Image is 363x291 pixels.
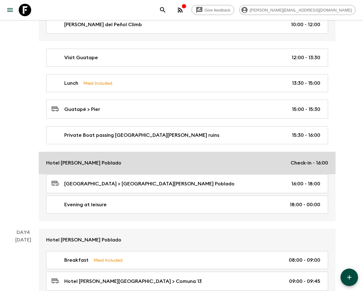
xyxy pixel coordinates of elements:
p: 15:30 - 16:00 [292,131,320,139]
a: Visit Guatape12:00 - 13:30 [46,49,328,67]
a: LunchMeal Included13:30 - 15:00 [46,74,328,92]
p: Private Boat passing [GEOGRAPHIC_DATA][PERSON_NAME] ruins [64,131,219,139]
a: Evening at leisure18:00 - 00:00 [46,196,328,214]
a: Hotel [PERSON_NAME] Poblado [39,229,336,251]
button: menu [4,4,16,16]
p: 08:00 - 09:00 [289,256,320,264]
p: 12:00 - 13:30 [292,54,320,61]
p: 10:00 - 12:00 [291,21,320,28]
p: 16:00 - 18:00 [291,180,320,188]
a: [PERSON_NAME] del Peñol Climb10:00 - 12:00 [46,16,328,34]
span: Give feedback [201,8,234,12]
p: Meal Included [94,257,123,264]
p: Day 4 [7,229,39,236]
a: Hotel [PERSON_NAME][GEOGRAPHIC_DATA] > Comuna 1309:00 - 09:45 [46,272,328,291]
p: Breakfast [64,256,89,264]
div: [PERSON_NAME][EMAIL_ADDRESS][DOMAIN_NAME] [239,5,356,15]
p: Hotel [PERSON_NAME][GEOGRAPHIC_DATA] > Comuna 13 [64,278,202,285]
p: Evening at leisure [64,201,107,208]
p: Guatapé > Pier [64,106,100,113]
p: 15:00 - 15:30 [292,106,320,113]
p: 18:00 - 00:00 [290,201,320,208]
p: 13:30 - 15:00 [292,79,320,87]
button: search adventures [157,4,169,16]
a: Hotel [PERSON_NAME] PobladoCheck-in - 16:00 [39,152,336,174]
a: BreakfastMeal Included08:00 - 09:00 [46,251,328,269]
p: Lunch [64,79,78,87]
span: [PERSON_NAME][EMAIL_ADDRESS][DOMAIN_NAME] [246,8,355,12]
a: Give feedback [191,5,234,15]
p: [PERSON_NAME] del Peñol Climb [64,21,142,28]
p: Hotel [PERSON_NAME] Poblado [46,236,121,244]
p: Check-in - 16:00 [291,159,328,167]
p: [GEOGRAPHIC_DATA] > [GEOGRAPHIC_DATA][PERSON_NAME] Poblado [64,180,235,188]
p: 09:00 - 09:45 [289,278,320,285]
p: Meal Included [83,80,112,87]
a: [GEOGRAPHIC_DATA] > [GEOGRAPHIC_DATA][PERSON_NAME] Poblado16:00 - 18:00 [46,174,328,193]
p: Hotel [PERSON_NAME] Poblado [46,159,121,167]
a: Guatapé > Pier15:00 - 15:30 [46,100,328,119]
p: Visit Guatape [64,54,98,61]
a: Private Boat passing [GEOGRAPHIC_DATA][PERSON_NAME] ruins15:30 - 16:00 [46,126,328,144]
